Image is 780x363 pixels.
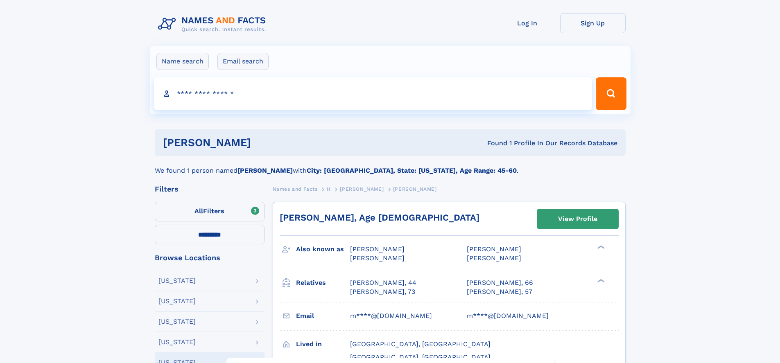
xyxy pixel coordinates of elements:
a: [PERSON_NAME], 66 [467,278,533,287]
span: [PERSON_NAME] [467,254,521,262]
div: ❯ [595,245,605,250]
span: [PERSON_NAME] [350,254,405,262]
div: Found 1 Profile In Our Records Database [369,139,617,148]
div: View Profile [558,210,597,228]
div: Filters [155,185,265,193]
h3: Relatives [296,276,350,290]
span: [GEOGRAPHIC_DATA], [GEOGRAPHIC_DATA] [350,353,491,361]
span: [PERSON_NAME] [350,245,405,253]
span: H [327,186,331,192]
button: Search Button [596,77,626,110]
div: [US_STATE] [158,318,196,325]
span: [GEOGRAPHIC_DATA], [GEOGRAPHIC_DATA] [350,340,491,348]
a: [PERSON_NAME], 57 [467,287,532,296]
span: [PERSON_NAME] [467,245,521,253]
label: Name search [156,53,209,70]
div: [US_STATE] [158,298,196,304]
b: City: [GEOGRAPHIC_DATA], State: [US_STATE], Age Range: 45-60 [307,167,517,174]
img: Logo Names and Facts [155,13,273,35]
a: [PERSON_NAME], 44 [350,278,416,287]
div: We found 1 person named with . [155,156,626,176]
a: Log In [495,13,560,33]
label: Filters [155,202,265,221]
a: [PERSON_NAME] [340,184,384,194]
a: Sign Up [560,13,626,33]
h3: Lived in [296,337,350,351]
div: [US_STATE] [158,339,196,345]
input: search input [154,77,592,110]
h3: Email [296,309,350,323]
a: View Profile [537,209,618,229]
span: [PERSON_NAME] [393,186,437,192]
label: Email search [217,53,269,70]
div: Browse Locations [155,254,265,262]
a: [PERSON_NAME], Age [DEMOGRAPHIC_DATA] [280,212,479,223]
a: [PERSON_NAME], 73 [350,287,415,296]
b: [PERSON_NAME] [237,167,293,174]
div: ❯ [595,278,605,283]
span: [PERSON_NAME] [340,186,384,192]
a: Names and Facts [273,184,318,194]
a: H [327,184,331,194]
div: [US_STATE] [158,277,196,284]
span: All [194,207,203,215]
h1: [PERSON_NAME] [163,138,369,148]
h3: Also known as [296,242,350,256]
